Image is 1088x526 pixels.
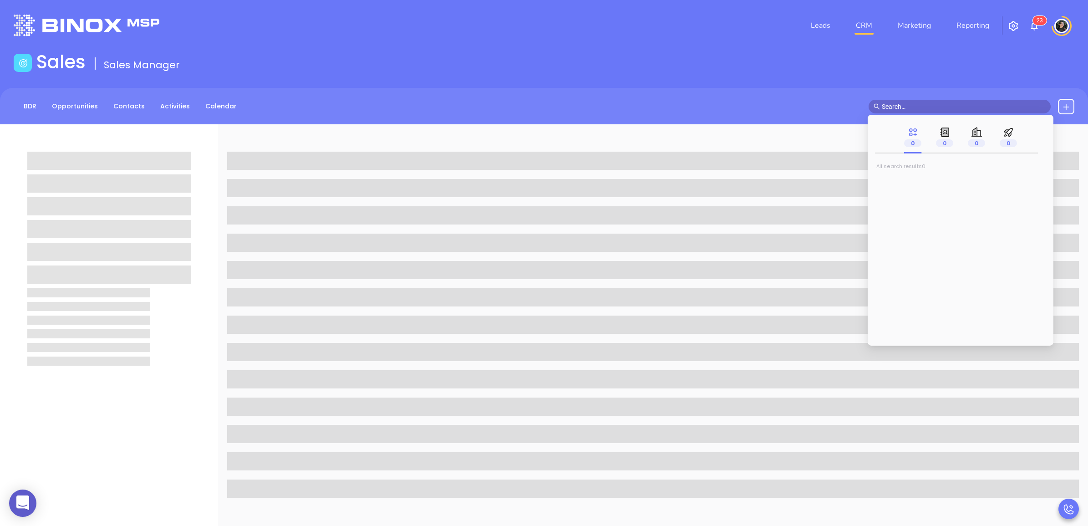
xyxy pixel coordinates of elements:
[876,163,925,170] span: All search results 0
[36,51,86,73] h1: Sales
[1033,16,1047,25] sup: 23
[104,58,180,72] span: Sales Manager
[155,99,195,114] a: Activities
[894,16,935,35] a: Marketing
[807,16,834,35] a: Leads
[14,15,159,36] img: logo
[904,139,921,147] span: 0
[936,139,953,147] span: 0
[200,99,242,114] a: Calendar
[968,139,985,147] span: 0
[108,99,150,114] a: Contacts
[874,103,880,110] span: search
[18,99,42,114] a: BDR
[1037,17,1040,24] span: 2
[1054,19,1069,33] img: user
[953,16,993,35] a: Reporting
[1008,20,1019,31] img: iconSetting
[882,102,1046,112] input: Search…
[46,99,103,114] a: Opportunities
[852,16,876,35] a: CRM
[1040,17,1043,24] span: 3
[1029,20,1040,31] img: iconNotification
[1000,139,1017,147] span: 0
